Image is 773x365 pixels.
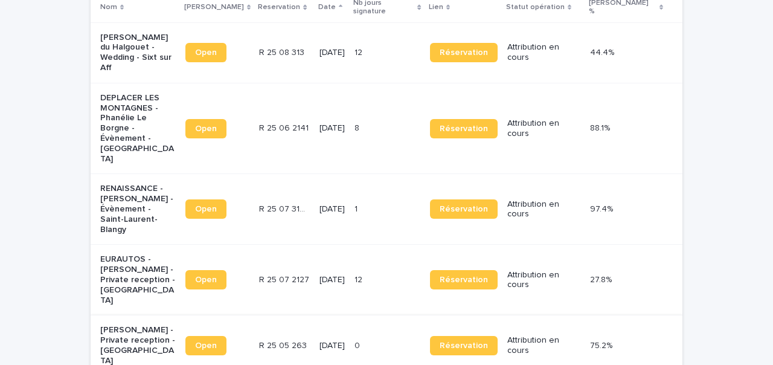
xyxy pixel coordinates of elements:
tr: DEPLACER LES MONTAGNES - Phanélie Le Borgne - Évènement - [GEOGRAPHIC_DATA]OpenR 25 06 2141R 25 0... [91,83,682,174]
a: Réservation [430,199,498,219]
p: [DATE] [319,204,345,215]
p: [DATE] [319,48,345,58]
p: [DATE] [319,275,345,285]
p: RENAISSANCE - [PERSON_NAME] - Évènement - Saint-Laurent-Blangy [100,184,176,234]
p: Nom [100,1,117,14]
span: Open [195,124,217,133]
tr: RENAISSANCE - [PERSON_NAME] - Évènement - Saint-Laurent-BlangyOpenR 25 07 3179R 25 07 3179 [DATE]... [91,174,682,245]
p: [PERSON_NAME] du Halgouet - Wedding - Sixt sur Aff [100,33,176,73]
p: 27.8% [590,273,614,285]
span: Réservation [440,276,488,284]
span: Open [195,341,217,350]
p: Statut opération [506,1,565,14]
p: R 25 08 313 [259,45,307,58]
p: 97.4% [590,202,615,215]
p: 44.4% [590,45,617,58]
p: [DATE] [319,123,345,134]
a: Open [185,336,226,355]
p: Attribution en cours [507,118,581,139]
a: Réservation [430,270,498,289]
p: Attribution en cours [507,270,581,291]
p: DEPLACER LES MONTAGNES - Phanélie Le Borgne - Évènement - [GEOGRAPHIC_DATA] [100,93,176,164]
p: 12 [354,273,365,285]
a: Réservation [430,336,498,355]
p: Attribution en cours [507,42,581,63]
span: Réservation [440,341,488,350]
p: 88.1% [590,121,612,134]
tr: EURAUTOS - [PERSON_NAME] - Private reception - [GEOGRAPHIC_DATA]OpenR 25 07 2127R 25 07 2127 [DAT... [91,245,682,315]
p: 75.2% [590,338,615,351]
p: Reservation [258,1,300,14]
p: [DATE] [319,341,345,351]
p: Attribution en cours [507,199,581,220]
p: Lien [429,1,443,14]
p: 8 [354,121,362,134]
a: Open [185,270,226,289]
p: 1 [354,202,360,215]
p: R 25 06 2141 [259,121,311,134]
a: Réservation [430,43,498,62]
a: Open [185,43,226,62]
span: Réservation [440,48,488,57]
a: Open [185,199,226,219]
span: Réservation [440,205,488,213]
p: R 25 05 263 [259,338,309,351]
p: R 25 07 3179 [259,202,312,215]
p: 12 [354,45,365,58]
p: 0 [354,338,362,351]
p: Attribution en cours [507,335,581,356]
span: Open [195,205,217,213]
p: EURAUTOS - [PERSON_NAME] - Private reception - [GEOGRAPHIC_DATA] [100,254,176,305]
p: Date [318,1,336,14]
a: Réservation [430,119,498,138]
p: R 25 07 2127 [259,273,312,285]
a: Open [185,119,226,138]
span: Open [195,48,217,57]
tr: [PERSON_NAME] du Halgouet - Wedding - Sixt sur AffOpenR 25 08 313R 25 08 313 [DATE]1212 Réservati... [91,22,682,83]
span: Réservation [440,124,488,133]
p: [PERSON_NAME] [184,1,244,14]
span: Open [195,276,217,284]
